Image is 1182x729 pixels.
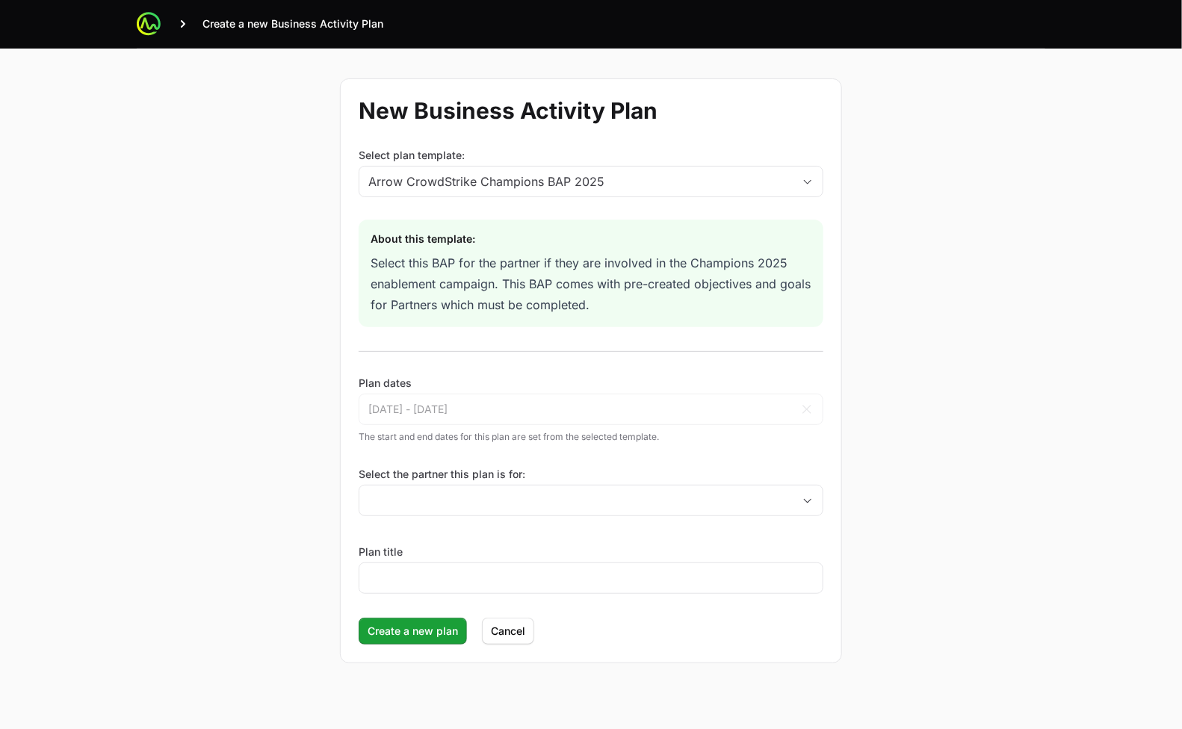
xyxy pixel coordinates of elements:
[371,232,811,246] div: About this template:
[482,618,534,645] button: Cancel
[359,376,823,391] p: Plan dates
[359,148,823,163] label: Select plan template:
[359,167,823,196] button: Arrow CrowdStrike Champions BAP 2025
[368,173,793,190] div: Arrow CrowdStrike Champions BAP 2025
[359,467,823,482] label: Select the partner this plan is for:
[137,12,161,36] img: ActivitySource
[359,431,823,443] p: The start and end dates for this plan are set from the selected template.
[359,545,403,559] label: Plan title
[491,622,525,640] span: Cancel
[202,16,383,31] span: Create a new Business Activity Plan
[371,252,811,315] div: Select this BAP for the partner if they are involved in the Champions 2025 enablement campaign. T...
[359,97,823,124] h1: New Business Activity Plan
[359,618,467,645] button: Create a new plan
[368,622,458,640] span: Create a new plan
[793,486,823,515] div: Open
